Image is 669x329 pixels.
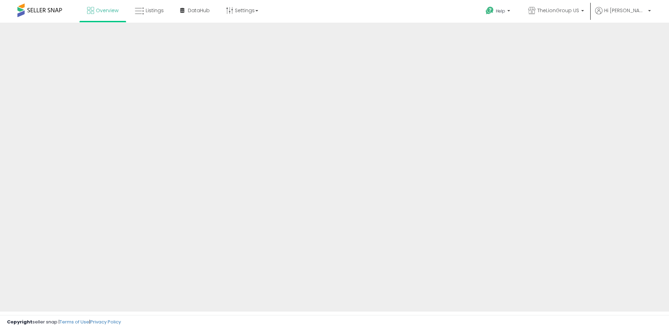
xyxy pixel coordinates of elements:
span: Overview [96,7,118,14]
span: DataHub [188,7,210,14]
span: Hi [PERSON_NAME] [604,7,646,14]
i: Get Help [485,6,494,15]
a: Help [480,1,517,23]
a: Hi [PERSON_NAME] [595,7,651,23]
span: Help [496,8,505,14]
span: Listings [146,7,164,14]
span: TheLionGroup US [537,7,579,14]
